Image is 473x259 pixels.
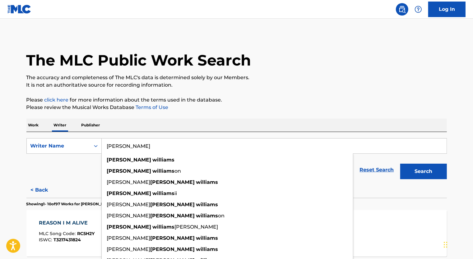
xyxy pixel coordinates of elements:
[107,224,151,230] strong: [PERSON_NAME]
[26,96,447,104] p: Please for more information about the terms used in the database.
[412,3,424,16] div: Help
[26,74,447,81] p: The accuracy and completeness of The MLC's data is determined solely by our Members.
[26,104,447,111] p: Please review the Musical Works Database
[442,229,473,259] iframe: Chat Widget
[175,190,177,196] span: ii
[218,213,225,219] span: on
[26,138,447,182] form: Search Form
[107,246,151,252] span: [PERSON_NAME]
[107,202,151,207] span: [PERSON_NAME]
[415,6,422,13] img: help
[107,168,151,174] strong: [PERSON_NAME]
[151,202,195,207] strong: [PERSON_NAME]
[196,235,218,241] strong: williams
[77,231,95,236] span: RC5H2Y
[107,157,151,163] strong: [PERSON_NAME]
[26,201,114,207] p: Showing 1 - 10 of 97 Works for [PERSON_NAME]
[196,179,218,185] strong: williams
[428,2,466,17] a: Log In
[151,213,195,219] strong: [PERSON_NAME]
[107,179,151,185] span: [PERSON_NAME]
[44,97,69,103] a: click here
[196,246,218,252] strong: williams
[151,235,195,241] strong: [PERSON_NAME]
[135,104,169,110] a: Terms of Use
[52,119,68,132] p: Writer
[26,182,64,198] button: < Back
[26,51,251,70] h1: The MLC Public Work Search
[398,6,406,13] img: search
[153,168,175,174] strong: williams
[444,235,447,254] div: Drag
[39,237,53,243] span: ISWC :
[107,213,151,219] span: [PERSON_NAME]
[53,237,81,243] span: T3217431824
[153,157,175,163] strong: williams
[39,219,95,227] div: REASON I M ALIVE
[151,246,195,252] strong: [PERSON_NAME]
[39,231,77,236] span: MLC Song Code :
[26,81,447,89] p: It is not an authoritative source for recording information.
[357,163,397,177] a: Reset Search
[175,168,181,174] span: on
[196,202,218,207] strong: williams
[400,164,447,179] button: Search
[107,235,151,241] span: [PERSON_NAME]
[153,224,175,230] strong: williams
[107,190,151,196] strong: [PERSON_NAME]
[26,210,447,257] a: REASON I M ALIVEMLC Song Code:RC5H2YISWC:T3217431824Writers (6)[PERSON_NAME], [PERSON_NAME], [PER...
[196,213,218,219] strong: williams
[80,119,102,132] p: Publisher
[175,224,218,230] span: [PERSON_NAME]
[30,142,86,150] div: Writer Name
[153,190,175,196] strong: williams
[26,119,41,132] p: Work
[396,3,408,16] a: Public Search
[7,5,31,14] img: MLC Logo
[151,179,195,185] strong: [PERSON_NAME]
